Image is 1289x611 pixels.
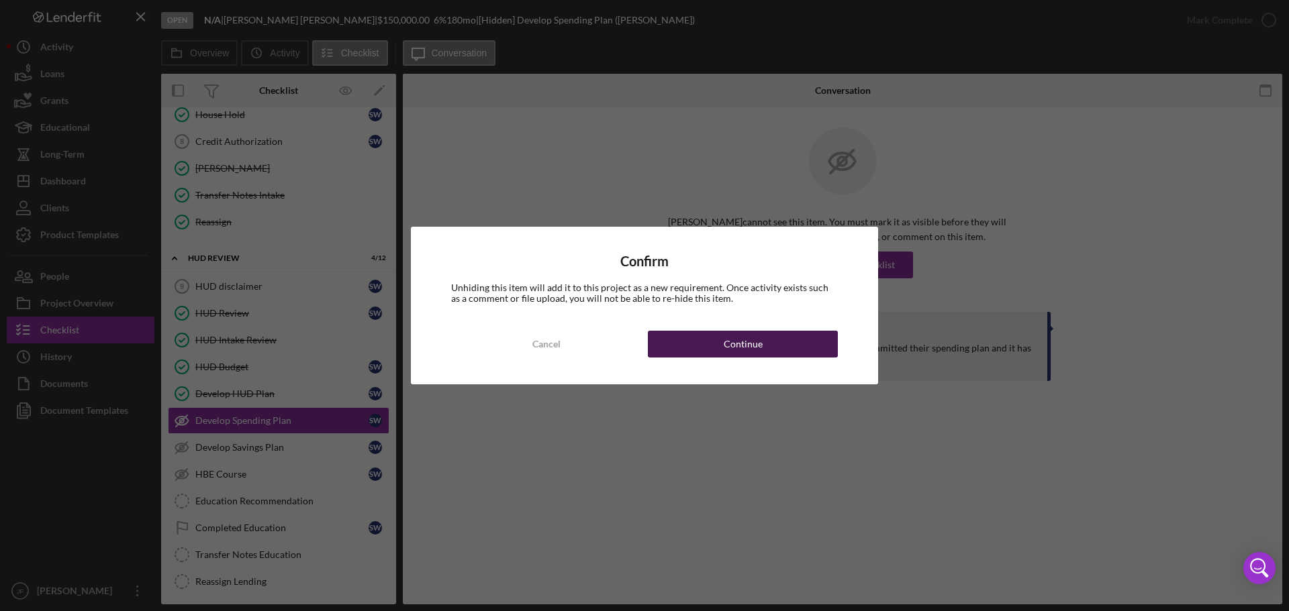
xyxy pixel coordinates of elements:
[1243,552,1276,584] div: Open Intercom Messenger
[724,331,763,357] div: Continue
[451,254,838,269] h4: Confirm
[451,282,838,304] div: Unhiding this item will add it to this project as a new requirement. Once activity exists such as...
[451,331,641,357] button: Cancel
[648,331,838,357] button: Continue
[532,331,561,357] div: Cancel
